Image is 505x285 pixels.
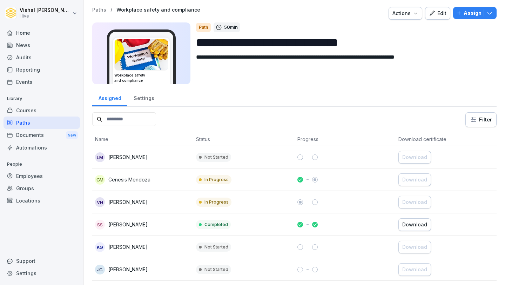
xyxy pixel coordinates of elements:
[4,64,80,76] a: Reporting
[464,9,482,17] p: Assign
[402,176,427,184] div: Download
[193,133,294,146] th: Status
[4,76,80,88] a: Events
[4,267,80,279] a: Settings
[398,241,431,253] button: Download
[108,266,148,273] p: [PERSON_NAME]
[4,194,80,207] a: Locations
[4,255,80,267] div: Support
[4,159,80,170] p: People
[204,221,228,228] p: Completed
[116,7,200,13] a: Workplace safety and compliance
[4,170,80,182] a: Employees
[398,151,431,164] button: Download
[224,24,238,31] p: 50 min
[4,129,80,142] a: DocumentsNew
[295,133,396,146] th: Progress
[398,263,431,276] button: Download
[4,39,80,51] a: News
[398,173,431,186] button: Download
[115,39,168,70] img: twaxla64lrmeoq0ccgctjh1j.png
[204,244,228,250] p: Not Started
[95,152,105,162] div: LM
[92,7,106,13] a: Paths
[402,266,427,273] div: Download
[402,153,427,161] div: Download
[108,153,148,161] p: [PERSON_NAME]
[466,113,496,127] button: Filter
[66,131,78,139] div: New
[204,266,228,273] p: Not Started
[429,9,446,17] div: Edit
[95,197,105,207] div: VH
[20,14,71,19] p: Hive
[95,265,105,274] div: JC
[204,177,229,183] p: In Progress
[95,220,105,230] div: SS
[4,129,80,142] div: Documents
[95,242,105,252] div: KG
[108,198,148,206] p: [PERSON_NAME]
[92,88,127,106] a: Assigned
[396,133,497,146] th: Download certificate
[4,117,80,129] a: Paths
[196,23,211,32] div: Path
[4,27,80,39] a: Home
[4,182,80,194] a: Groups
[95,175,105,185] div: GM
[204,154,228,160] p: Not Started
[110,7,112,13] p: /
[392,9,418,17] div: Actions
[4,104,80,117] a: Courses
[389,7,422,20] button: Actions
[4,51,80,64] a: Audits
[108,221,148,228] p: [PERSON_NAME]
[470,116,492,123] div: Filter
[402,221,427,228] div: Download
[4,93,80,104] p: Library
[402,243,427,251] div: Download
[398,218,431,231] button: Download
[114,73,168,83] h3: Workplace safety and compliance
[108,243,148,251] p: [PERSON_NAME]
[92,133,193,146] th: Name
[127,88,160,106] a: Settings
[204,199,229,205] p: In Progress
[453,7,497,19] button: Assign
[402,198,427,206] div: Download
[4,141,80,154] a: Automations
[20,7,71,13] p: Vishal [PERSON_NAME]
[398,196,431,208] button: Download
[425,7,450,20] button: Edit
[108,176,150,183] p: Genesis Mendoza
